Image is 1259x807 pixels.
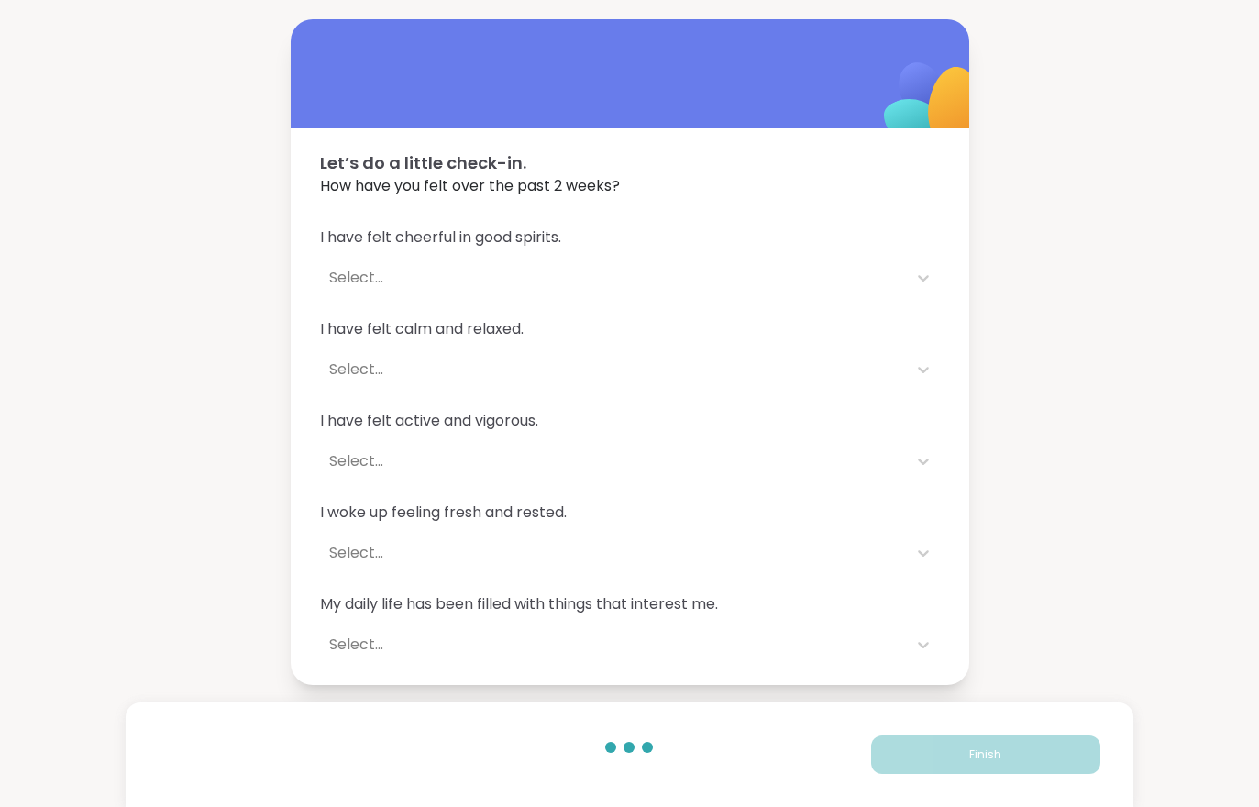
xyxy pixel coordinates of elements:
[329,634,898,656] div: Select...
[320,227,940,249] span: I have felt cheerful in good spirits.
[320,175,940,197] span: How have you felt over the past 2 weeks?
[320,410,940,432] span: I have felt active and vigorous.
[329,359,898,381] div: Select...
[320,318,940,340] span: I have felt calm and relaxed.
[329,267,898,289] div: Select...
[329,542,898,564] div: Select...
[871,735,1100,774] button: Finish
[841,15,1023,197] img: ShareWell Logomark
[320,502,940,524] span: I woke up feeling fresh and rested.
[320,593,940,615] span: My daily life has been filled with things that interest me.
[329,450,898,472] div: Select...
[320,150,940,175] span: Let’s do a little check-in.
[969,746,1001,763] span: Finish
